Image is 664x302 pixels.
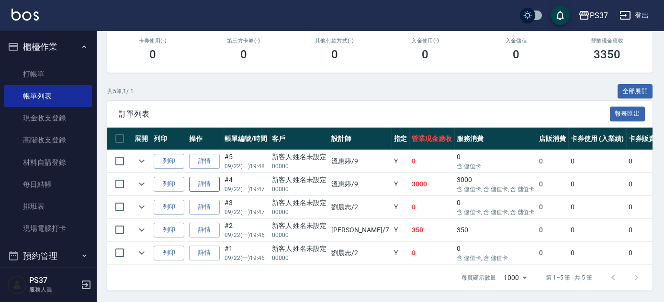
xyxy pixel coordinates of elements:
[135,200,149,214] button: expand row
[391,38,459,44] h2: 入金使用(-)
[391,173,409,195] td: Y
[331,48,338,61] h3: 0
[590,10,608,22] div: PS37
[574,6,612,25] button: PS37
[151,128,187,150] th: 列印
[482,38,550,44] h2: 入金儲值
[154,177,184,192] button: 列印
[154,223,184,237] button: 列印
[568,242,626,264] td: 0
[537,173,568,195] td: 0
[391,150,409,173] td: Y
[189,200,220,215] a: 詳情
[225,231,267,239] p: 09/22 (一) 19:46
[154,246,184,260] button: 列印
[149,48,156,61] h3: 0
[537,219,568,241] td: 0
[154,200,184,215] button: 列印
[500,265,530,291] div: 1000
[222,196,270,218] td: #3
[391,128,409,150] th: 指定
[29,285,78,294] p: 服務人員
[272,162,327,171] p: 00000
[4,173,92,195] a: 每日結帳
[225,254,267,262] p: 09/22 (一) 19:46
[568,173,626,195] td: 0
[537,150,568,173] td: 0
[154,154,184,169] button: 列印
[568,150,626,173] td: 0
[272,198,327,208] div: 新客人 姓名未設定
[189,154,220,169] a: 詳情
[4,244,92,269] button: 預約管理
[409,128,454,150] th: 營業現金應收
[457,208,534,216] p: 含 儲值卡, 含 儲值卡, 含 儲值卡
[301,38,369,44] h2: 其他付款方式(-)
[225,208,267,216] p: 09/22 (一) 19:47
[8,275,27,294] img: Person
[135,154,149,168] button: expand row
[225,185,267,194] p: 09/22 (一) 19:47
[329,219,391,241] td: [PERSON_NAME] /7
[4,63,92,85] a: 打帳單
[270,128,329,150] th: 客戶
[454,219,537,241] td: 350
[546,273,592,282] p: 第 1–5 筆 共 5 筆
[119,38,187,44] h2: 卡券使用(-)
[4,129,92,151] a: 高階收支登錄
[391,242,409,264] td: Y
[210,38,278,44] h2: 第三方卡券(-)
[11,9,39,21] img: Logo
[189,177,220,192] a: 詳情
[135,223,149,237] button: expand row
[329,173,391,195] td: 溫惠婷 /9
[222,219,270,241] td: #2
[573,38,641,44] h2: 營業現金應收
[119,109,610,119] span: 訂單列表
[454,242,537,264] td: 0
[618,84,653,99] button: 全部展開
[537,128,568,150] th: 店販消費
[568,219,626,241] td: 0
[272,244,327,254] div: 新客人 姓名未設定
[272,231,327,239] p: 00000
[329,128,391,150] th: 設計師
[391,219,409,241] td: Y
[616,7,653,24] button: 登出
[29,276,78,285] h5: PS37
[272,208,327,216] p: 00000
[240,48,247,61] h3: 0
[391,196,409,218] td: Y
[409,196,454,218] td: 0
[189,223,220,237] a: 詳情
[272,254,327,262] p: 00000
[409,219,454,241] td: 350
[4,34,92,59] button: 櫃檯作業
[454,196,537,218] td: 0
[107,87,134,96] p: 共 5 筆, 1 / 1
[222,150,270,173] td: #5
[537,196,568,218] td: 0
[537,242,568,264] td: 0
[610,109,645,118] a: 報表匯出
[272,185,327,194] p: 00000
[222,173,270,195] td: #4
[4,195,92,217] a: 排班表
[454,150,537,173] td: 0
[135,177,149,191] button: expand row
[594,48,620,61] h3: 3350
[222,128,270,150] th: 帳單編號/時間
[568,128,626,150] th: 卡券使用 (入業績)
[187,128,222,150] th: 操作
[409,150,454,173] td: 0
[454,173,537,195] td: 3000
[4,85,92,107] a: 帳單列表
[4,107,92,129] a: 現金收支登錄
[4,217,92,239] a: 現場電腦打卡
[457,162,534,171] p: 含 儲值卡
[461,273,496,282] p: 每頁顯示數量
[132,128,151,150] th: 展開
[329,242,391,264] td: 劉晨志 /2
[272,221,327,231] div: 新客人 姓名未設定
[513,48,519,61] h3: 0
